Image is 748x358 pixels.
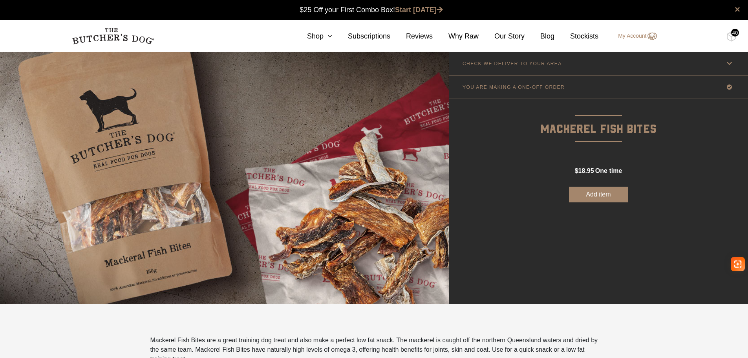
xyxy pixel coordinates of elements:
a: Reviews [390,31,433,42]
a: CHECK WE DELIVER TO YOUR AREA [449,52,748,75]
div: 40 [731,29,739,37]
a: Subscriptions [332,31,390,42]
a: My Account [610,31,657,41]
a: YOU ARE MAKING A ONE-OFF ORDER [449,75,748,99]
a: Start [DATE] [395,6,443,14]
p: CHECK WE DELIVER TO YOUR AREA [463,61,562,66]
span: one time [595,167,622,174]
a: close [735,5,740,14]
img: TBD_Cart-Full.png [726,31,736,42]
a: Blog [525,31,554,42]
p: YOU ARE MAKING A ONE-OFF ORDER [463,84,565,90]
p: Mackerel Fish Bites [449,99,748,139]
span: 18.95 [578,167,594,174]
a: Shop [291,31,332,42]
button: Add item [569,187,628,202]
a: Stockists [554,31,598,42]
a: Our Story [479,31,525,42]
span: $ [575,167,578,174]
a: Why Raw [433,31,479,42]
